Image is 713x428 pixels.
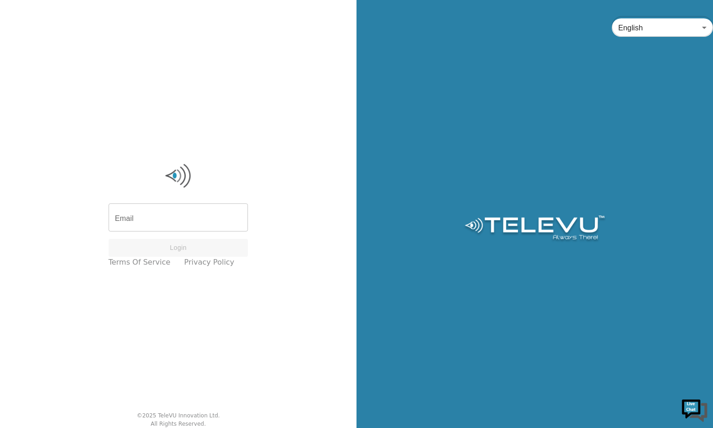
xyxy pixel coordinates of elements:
[184,257,234,268] a: Privacy Policy
[681,396,708,423] img: Chat Widget
[137,411,220,420] div: © 2025 TeleVU Innovation Ltd.
[109,257,171,268] a: Terms of Service
[109,162,248,190] img: Logo
[612,15,713,40] div: English
[463,215,606,243] img: Logo
[150,420,206,428] div: All Rights Reserved.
